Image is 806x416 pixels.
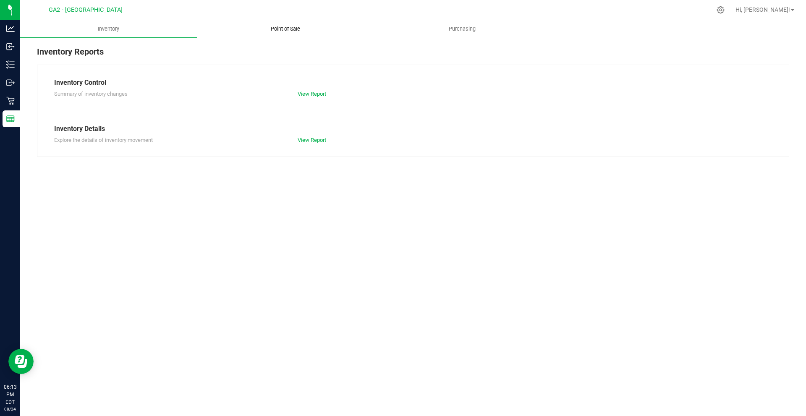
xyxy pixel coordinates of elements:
inline-svg: Inbound [6,42,15,51]
span: Point of Sale [259,25,311,33]
inline-svg: Analytics [6,24,15,33]
span: Hi, [PERSON_NAME]! [735,6,790,13]
inline-svg: Inventory [6,60,15,69]
a: Point of Sale [197,20,374,38]
inline-svg: Outbound [6,78,15,87]
a: Inventory [20,20,197,38]
iframe: Resource center [8,349,34,374]
span: Inventory [86,25,131,33]
a: View Report [298,137,326,143]
span: Purchasing [437,25,487,33]
span: Explore the details of inventory movement [54,137,153,143]
span: GA2 - [GEOGRAPHIC_DATA] [49,6,123,13]
inline-svg: Reports [6,115,15,123]
div: Inventory Control [54,78,772,88]
p: 06:13 PM EDT [4,383,16,406]
div: Inventory Details [54,124,772,134]
div: Inventory Reports [37,45,789,65]
a: Purchasing [374,20,550,38]
div: Manage settings [715,6,726,14]
inline-svg: Retail [6,97,15,105]
span: Summary of inventory changes [54,91,128,97]
p: 08/24 [4,406,16,412]
a: View Report [298,91,326,97]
